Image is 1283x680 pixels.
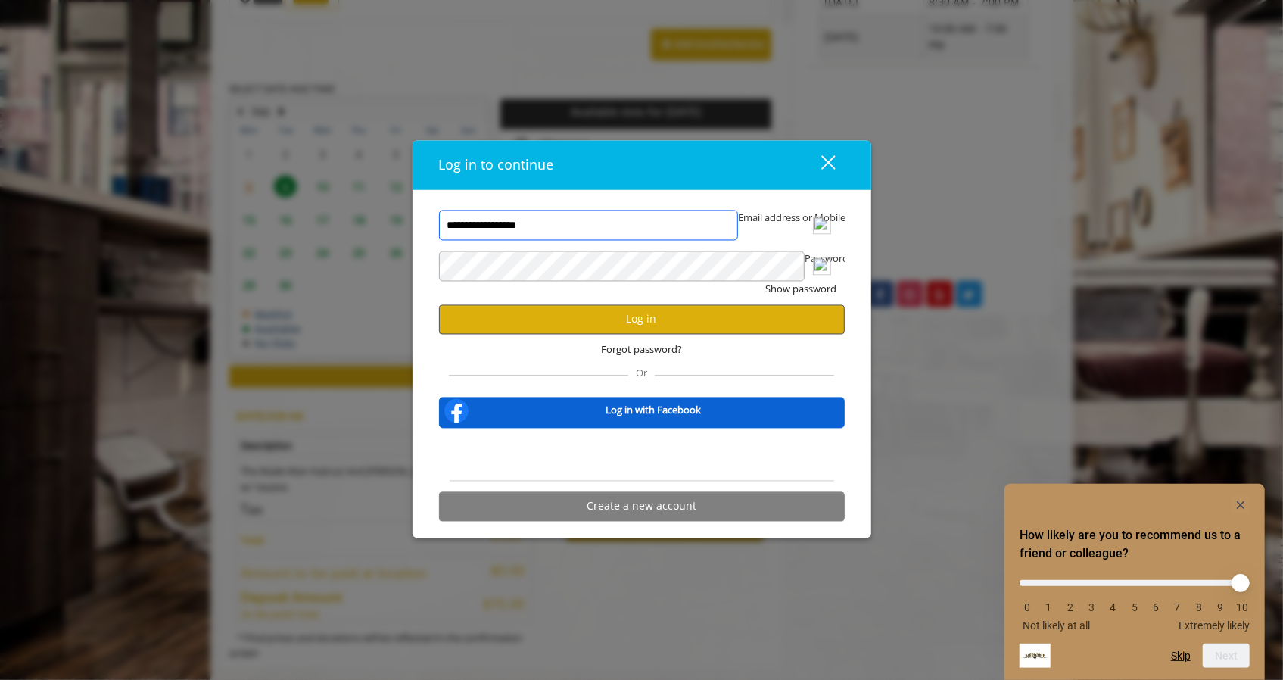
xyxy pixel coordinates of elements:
img: facebook-logo [441,395,472,426]
div: close dialog [804,154,834,176]
li: 4 [1106,601,1121,613]
li: 10 [1235,601,1250,613]
button: Log in [439,304,845,334]
button: Skip [1171,650,1191,662]
button: Create a new account [439,491,845,521]
span: Log in to continue [439,156,554,174]
input: Email address or Mobile number [439,211,739,241]
li: 9 [1213,601,1229,613]
img: npw-badge-icon-locked.svg [813,217,831,235]
button: Show password [766,282,837,298]
iframe: Sign in with Google Button [565,438,718,471]
div: How likely are you to recommend us to a friend or colleague? Select an option from 0 to 10, with ... [1020,569,1250,632]
label: Password [805,251,845,276]
span: Or [628,366,655,379]
li: 6 [1148,601,1163,613]
h2: How likely are you to recommend us to a friend or colleague? Select an option from 0 to 10, with ... [1020,526,1250,563]
li: 3 [1084,601,1099,613]
img: npw-badge-icon-locked.svg [813,257,831,276]
button: Hide survey [1232,496,1250,514]
span: Extremely likely [1179,619,1250,632]
li: 0 [1020,601,1035,613]
button: close dialog [793,149,845,180]
button: Next question [1203,644,1250,668]
span: Not likely at all [1023,619,1090,632]
b: Log in with Facebook [606,403,702,419]
li: 2 [1063,601,1078,613]
li: 8 [1191,601,1207,613]
span: Forgot password? [601,342,682,358]
div: How likely are you to recommend us to a friend or colleague? Select an option from 0 to 10, with ... [1020,496,1250,668]
li: 1 [1041,601,1056,613]
li: 7 [1170,601,1185,613]
li: 5 [1127,601,1142,613]
input: Password [439,251,805,282]
label: Email address or Mobile number [738,211,844,236]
